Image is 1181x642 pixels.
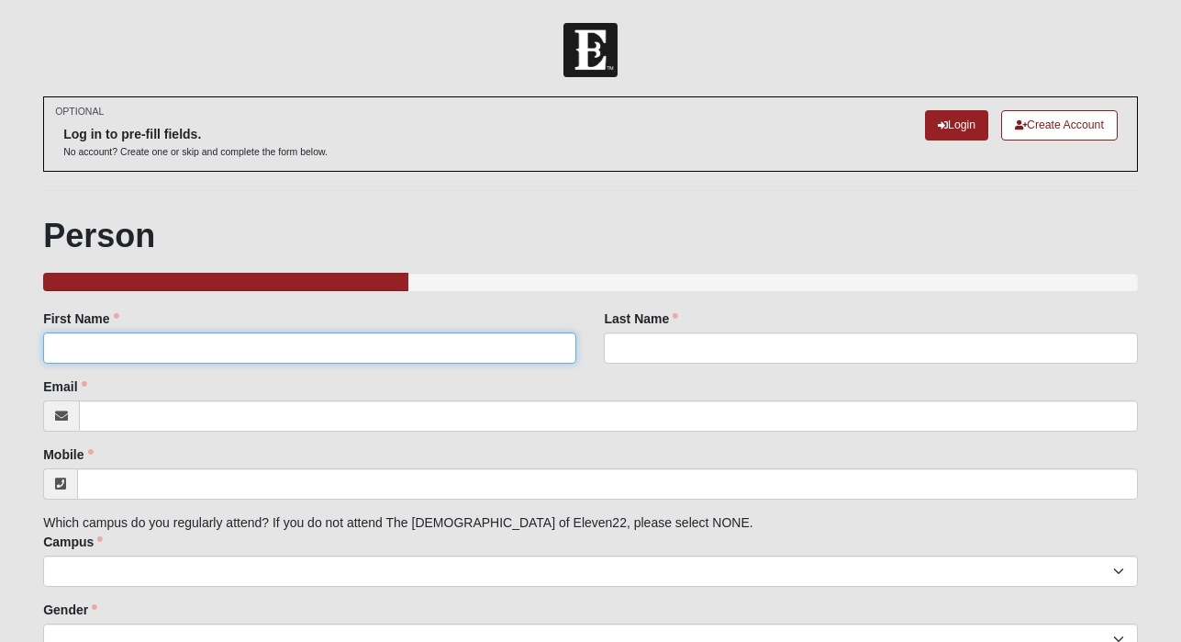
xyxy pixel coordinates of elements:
img: Church of Eleven22 Logo [563,23,618,77]
label: First Name [43,310,118,328]
label: Mobile [43,445,93,464]
label: Gender [43,601,97,619]
p: No account? Create one or skip and complete the form below. [63,145,328,159]
label: Email [43,377,86,396]
label: Last Name [604,310,678,328]
h1: Person [43,216,1138,255]
a: Login [925,110,988,141]
small: OPTIONAL [55,105,104,118]
h6: Log in to pre-fill fields. [63,127,328,142]
label: Campus [43,533,103,551]
a: Create Account [1001,110,1118,141]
